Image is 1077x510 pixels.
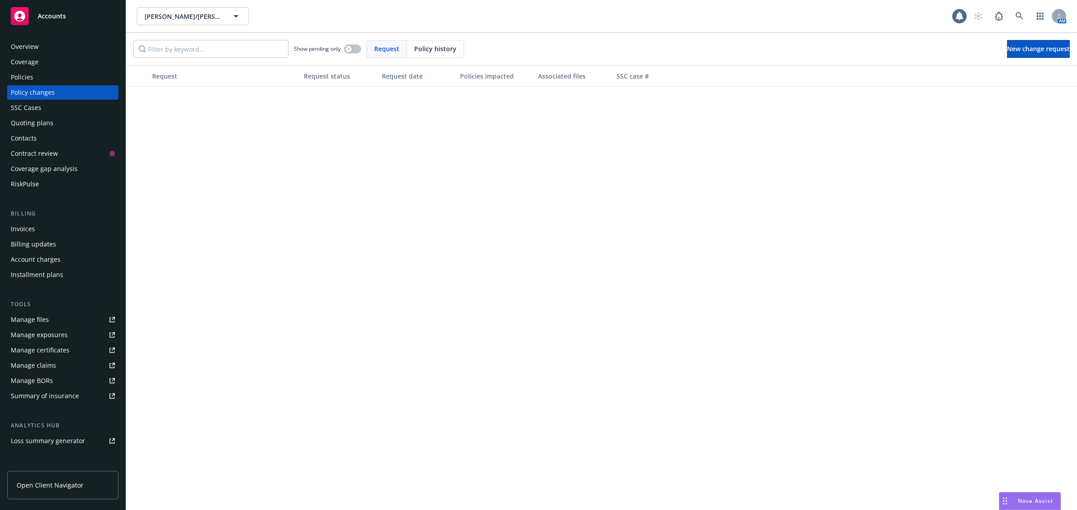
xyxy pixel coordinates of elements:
[294,45,341,53] span: Show pending only
[7,85,118,100] a: Policy changes
[149,65,300,87] button: Request
[378,65,456,87] button: Request date
[7,312,118,327] a: Manage files
[11,116,53,130] div: Quoting plans
[7,389,118,403] a: Summary of insurance
[7,209,118,218] div: Billing
[1007,40,1070,58] a: New change request
[990,7,1008,25] a: Report a Bug
[11,70,33,84] div: Policies
[17,480,83,490] span: Open Client Navigator
[617,71,679,81] div: SSC case #
[7,131,118,145] a: Contacts
[11,237,56,251] div: Billing updates
[7,70,118,84] a: Policies
[137,7,249,25] button: [PERSON_NAME]/[PERSON_NAME] Construction, Inc.
[11,268,63,282] div: Installment plans
[7,268,118,282] a: Installment plans
[999,492,1061,510] button: Nova Assist
[7,55,118,69] a: Coverage
[133,40,289,58] input: Filter by keyword...
[144,12,222,21] span: [PERSON_NAME]/[PERSON_NAME] Construction, Inc.
[7,343,118,357] a: Manage certificates
[7,162,118,176] a: Coverage gap analysis
[11,434,85,448] div: Loss summary generator
[7,358,118,373] a: Manage claims
[152,71,297,81] div: Request
[7,300,118,309] div: Tools
[534,65,613,87] button: Associated files
[11,85,55,100] div: Policy changes
[1011,7,1029,25] a: Search
[38,13,66,20] span: Accounts
[414,44,456,53] span: Policy history
[456,65,534,87] button: Policies impacted
[11,222,35,236] div: Invoices
[7,116,118,130] a: Quoting plans
[999,492,1011,510] div: Drag to move
[969,7,987,25] a: Start snowing
[11,312,49,327] div: Manage files
[1031,7,1049,25] a: Switch app
[7,177,118,191] a: RiskPulse
[7,222,118,236] a: Invoices
[7,4,118,29] a: Accounts
[382,71,453,81] div: Request date
[7,374,118,388] a: Manage BORs
[11,343,70,357] div: Manage certificates
[7,421,118,430] div: Analytics hub
[11,328,68,342] div: Manage exposures
[11,101,41,115] div: SSC Cases
[1007,44,1070,53] span: New change request
[7,237,118,251] a: Billing updates
[11,177,39,191] div: RiskPulse
[11,55,39,69] div: Coverage
[7,40,118,54] a: Overview
[304,71,375,81] div: Request status
[11,146,58,161] div: Contract review
[11,389,79,403] div: Summary of insurance
[7,328,118,342] a: Manage exposures
[538,71,609,81] div: Associated files
[460,71,531,81] div: Policies impacted
[11,252,61,267] div: Account charges
[300,65,378,87] button: Request status
[7,434,118,448] a: Loss summary generator
[11,162,78,176] div: Coverage gap analysis
[11,358,56,373] div: Manage claims
[11,40,39,54] div: Overview
[7,101,118,115] a: SSC Cases
[613,65,682,87] button: SSC case #
[1018,497,1053,505] span: Nova Assist
[11,131,37,145] div: Contacts
[7,252,118,267] a: Account charges
[11,374,53,388] div: Manage BORs
[7,146,118,161] a: Contract review
[374,44,399,53] span: Request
